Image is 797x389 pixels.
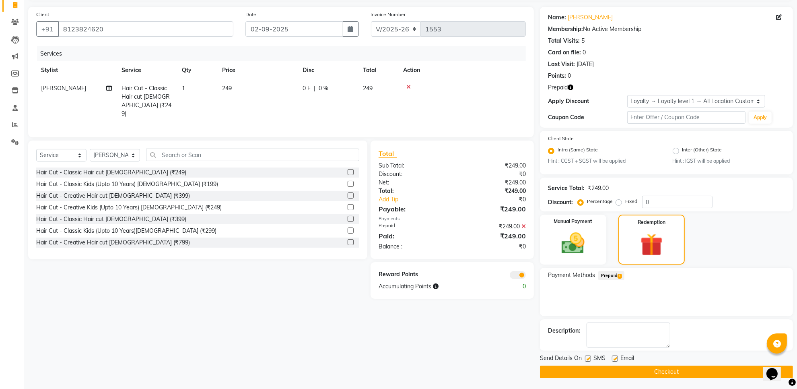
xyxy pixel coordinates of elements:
span: Payment Methods [548,271,595,279]
div: Net: [373,178,452,187]
div: Balance : [373,242,452,251]
div: Services [37,46,532,61]
span: Send Details On [540,354,582,364]
div: [DATE] [577,60,594,68]
div: Discount: [373,170,452,178]
span: 0 F [303,84,311,93]
input: Enter Offer / Coupon Code [627,111,746,124]
label: Manual Payment [554,218,593,225]
label: Inter (Other) State [682,146,722,156]
div: 5 [581,37,585,45]
label: Redemption [638,219,665,226]
div: Total: [373,187,452,195]
span: SMS [593,354,605,364]
div: ₹0 [465,195,532,204]
label: Fixed [625,198,637,205]
div: ₹249.00 [452,187,532,195]
div: ₹249.00 [452,161,532,170]
div: Total Visits: [548,37,580,45]
th: Stylist [36,61,117,79]
a: Add Tip [373,195,465,204]
th: Total [358,61,398,79]
div: Service Total: [548,184,585,192]
div: Payable: [373,204,452,214]
th: Service [117,61,177,79]
div: Hair Cut - Creative Hair cut [DEMOGRAPHIC_DATA] (₹799) [36,238,190,247]
div: ₹249.00 [452,222,532,231]
div: 0 [583,48,586,57]
div: Hair Cut - Classic Hair cut [DEMOGRAPHIC_DATA] (₹399) [36,215,186,223]
div: ₹0 [452,242,532,251]
div: Hair Cut - Classic Hair cut [DEMOGRAPHIC_DATA] (₹249) [36,168,186,177]
span: 249 [222,85,232,92]
label: Client State [548,135,574,142]
th: Price [217,61,298,79]
div: Hair Cut - Creative Hair cut [DEMOGRAPHIC_DATA] (₹399) [36,192,190,200]
div: ₹249.00 [452,204,532,214]
div: ₹0 [452,170,532,178]
div: ₹249.00 [452,231,532,241]
div: ₹249.00 [452,178,532,187]
span: 0 % [319,84,328,93]
input: Search by Name/Mobile/Email/Code [58,21,233,37]
span: 249 [363,85,373,92]
span: 1 [182,85,185,92]
div: Points: [548,72,566,80]
img: _cash.svg [554,230,592,257]
div: Description: [548,327,580,335]
div: Sub Total: [373,161,452,170]
label: Client [36,11,49,18]
small: Hint : IGST will be applied [673,157,785,165]
label: Invoice Number [371,11,406,18]
span: Total [379,149,397,158]
div: 0 [568,72,571,80]
button: Checkout [540,366,793,378]
label: Percentage [587,198,613,205]
div: Accumulating Points [373,282,492,291]
th: Disc [298,61,358,79]
th: Action [398,61,526,79]
span: Prepaid [598,271,624,280]
small: Hint : CGST + SGST will be applied [548,157,660,165]
label: Intra (Same) State [558,146,598,156]
div: Hair Cut - Classic Kids (Upto 10 Years) [DEMOGRAPHIC_DATA] (₹199) [36,180,218,188]
div: Hair Cut - Creative Kids (Upto 10 Years) [DEMOGRAPHIC_DATA] (₹249) [36,203,222,212]
span: Prepaid [548,83,568,92]
div: Reward Points [373,270,452,279]
button: Apply [749,112,772,124]
div: ₹249.00 [588,184,609,192]
input: Search or Scan [146,149,359,161]
div: Coupon Code [548,113,627,122]
div: Prepaid [373,222,452,231]
div: No Active Membership [548,25,785,33]
a: [PERSON_NAME] [568,13,613,22]
span: Hair Cut - Classic Hair cut [DEMOGRAPHIC_DATA] (₹249) [122,85,171,117]
div: Discount: [548,198,573,207]
img: _gift.svg [633,231,669,259]
span: | [314,84,315,93]
span: 1 [618,274,622,279]
div: Payments [379,215,526,222]
div: Membership: [548,25,583,33]
div: Paid: [373,231,452,241]
div: Apply Discount [548,97,627,106]
div: Last Visit: [548,60,575,68]
div: Card on file: [548,48,581,57]
span: [PERSON_NAME] [41,85,86,92]
label: Date [245,11,256,18]
iframe: chat widget [763,357,789,381]
div: Name: [548,13,566,22]
span: Email [620,354,634,364]
button: +91 [36,21,59,37]
th: Qty [177,61,217,79]
div: Hair Cut - Classic Kids (Upto 10 Years)[DEMOGRAPHIC_DATA] (₹299) [36,227,216,235]
div: 0 [492,282,532,291]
